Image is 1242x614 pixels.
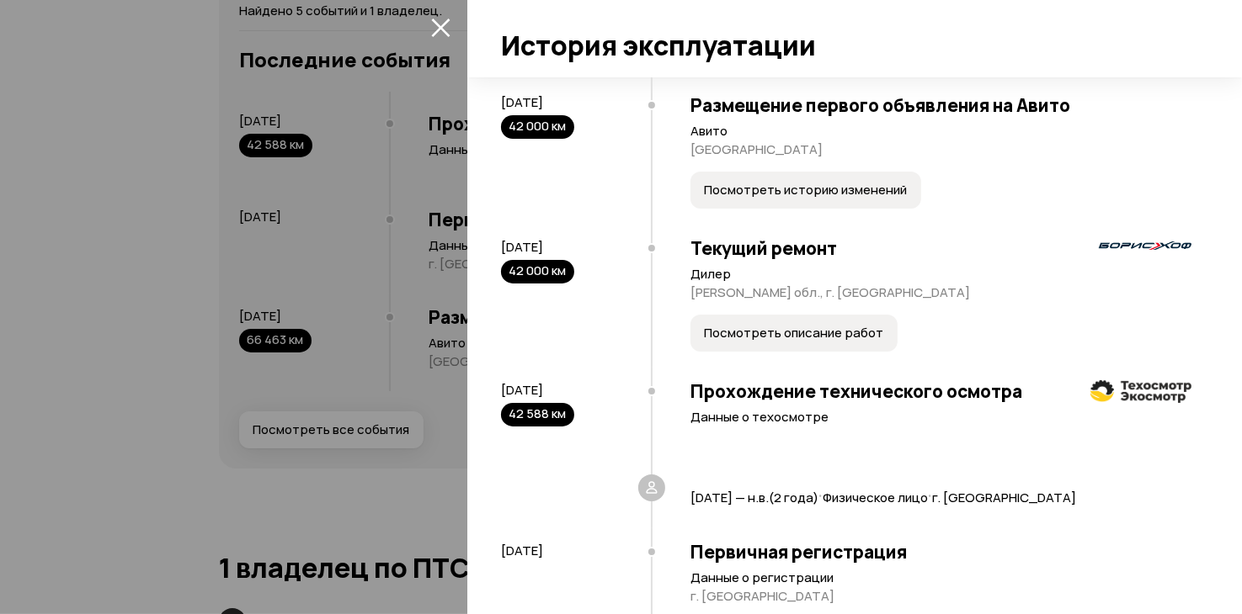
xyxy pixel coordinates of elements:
[690,409,1191,426] p: Данные о техосмотре
[704,182,907,198] span: Посмотреть историю изменений
[690,123,1191,140] p: Авито
[690,172,921,209] button: Посмотреть историю изменений
[818,480,823,508] span: ·
[690,489,818,506] span: [DATE] — н.в. ( 2 года )
[690,266,1191,283] p: Дилер
[690,380,1191,402] h3: Прохождение технического осмотра
[690,588,1191,605] p: г. [GEOGRAPHIC_DATA]
[501,115,574,139] div: 42 000 км
[690,569,1191,586] p: Данные о регистрации
[1090,380,1191,403] img: logo
[704,325,883,341] span: Посмотреть описание работ
[932,489,1076,506] span: г. [GEOGRAPHIC_DATA]
[501,260,574,283] div: 42 000 км
[690,141,1191,158] p: [GEOGRAPHIC_DATA]
[501,542,543,559] span: [DATE]
[690,237,1191,259] h3: Текущий ремонт
[501,403,574,426] div: 42 588 км
[427,13,454,40] button: закрыть
[1099,241,1191,250] img: logo
[690,284,1191,301] p: [PERSON_NAME] обл., г. [GEOGRAPHIC_DATA]
[823,489,928,506] span: Физическое лицо
[501,381,543,399] span: [DATE]
[501,93,543,111] span: [DATE]
[690,541,1191,563] h3: Первичная регистрация
[690,315,898,352] button: Посмотреть описание работ
[501,238,543,256] span: [DATE]
[690,94,1191,116] h3: Размещение первого объявления на Авито
[928,480,932,508] span: ·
